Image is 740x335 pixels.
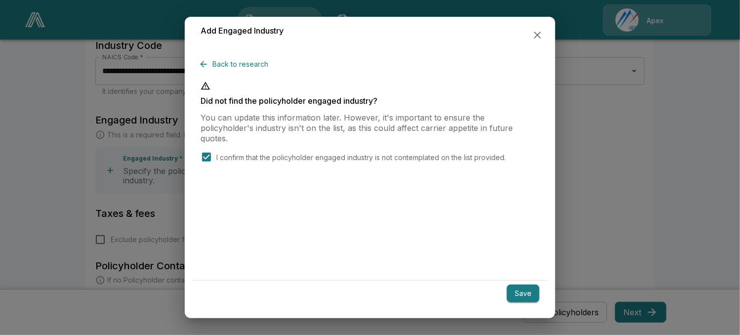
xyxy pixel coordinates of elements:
[201,113,539,143] p: You can update this information later. However, it's important to ensure the policyholder's indus...
[216,152,506,163] p: I confirm that the policyholder engaged industry is not contemplated on the list provided.
[201,25,284,38] h6: Add Engaged Industry
[201,97,539,105] p: Did not find the policyholder engaged industry?
[201,55,272,74] button: Back to research
[507,285,539,303] button: Save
